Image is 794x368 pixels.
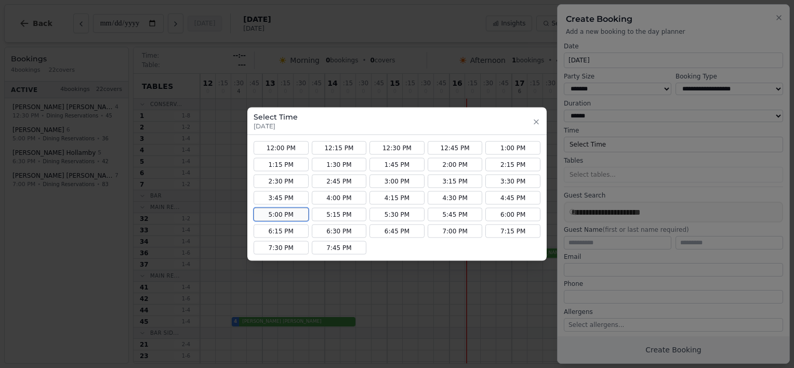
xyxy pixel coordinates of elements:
[428,191,483,205] button: 4:30 PM
[369,158,425,172] button: 1:45 PM
[254,141,309,155] button: 12:00 PM
[428,175,483,188] button: 3:15 PM
[485,225,540,238] button: 7:15 PM
[428,225,483,238] button: 7:00 PM
[369,141,425,155] button: 12:30 PM
[254,158,309,172] button: 1:15 PM
[312,191,367,205] button: 4:00 PM
[254,112,298,122] h3: Select Time
[369,175,425,188] button: 3:00 PM
[312,175,367,188] button: 2:45 PM
[369,225,425,238] button: 6:45 PM
[312,141,367,155] button: 12:15 PM
[485,208,540,221] button: 6:00 PM
[369,208,425,221] button: 5:30 PM
[254,122,298,130] p: [DATE]
[428,208,483,221] button: 5:45 PM
[312,241,367,255] button: 7:45 PM
[485,158,540,172] button: 2:15 PM
[254,191,309,205] button: 3:45 PM
[312,208,367,221] button: 5:15 PM
[254,208,309,221] button: 5:00 PM
[312,158,367,172] button: 1:30 PM
[485,141,540,155] button: 1:00 PM
[485,191,540,205] button: 4:45 PM
[254,225,309,238] button: 6:15 PM
[428,141,483,155] button: 12:45 PM
[485,175,540,188] button: 3:30 PM
[369,191,425,205] button: 4:15 PM
[254,241,309,255] button: 7:30 PM
[428,158,483,172] button: 2:00 PM
[312,225,367,238] button: 6:30 PM
[254,175,309,188] button: 2:30 PM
